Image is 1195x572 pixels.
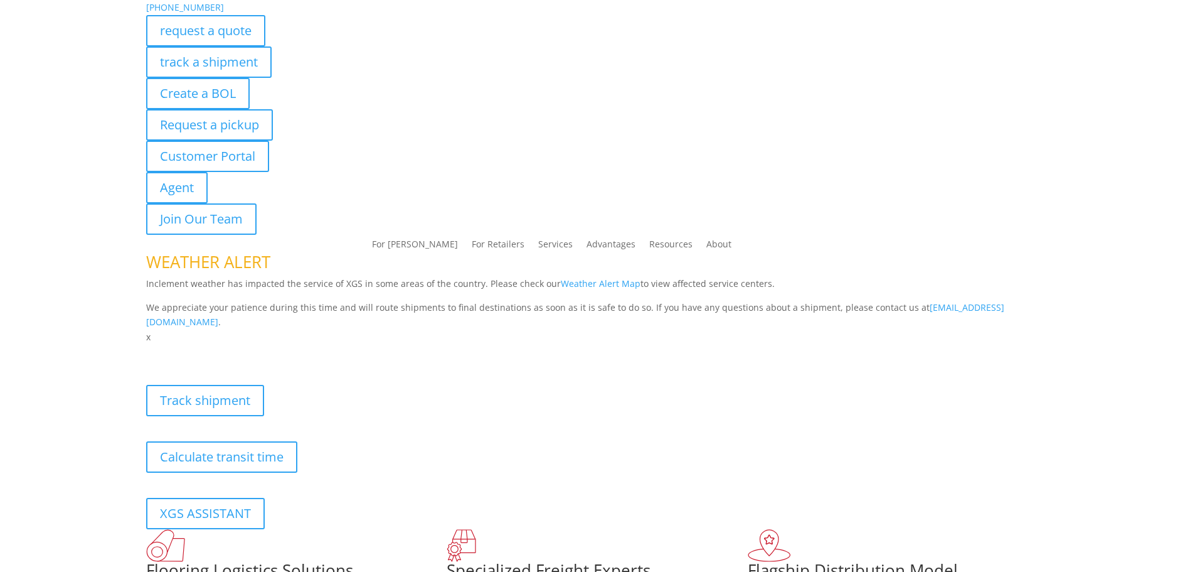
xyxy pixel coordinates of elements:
a: request a quote [146,15,265,46]
a: About [706,240,731,254]
a: Services [538,240,573,254]
p: Inclement weather has impacted the service of XGS in some areas of the country. Please check our ... [146,276,1049,300]
img: xgs-icon-flagship-distribution-model-red [748,529,791,562]
a: Request a pickup [146,109,273,141]
p: x [146,330,1049,345]
a: Track shipment [146,385,264,416]
a: Advantages [587,240,635,254]
a: [PHONE_NUMBER] [146,1,224,13]
a: Customer Portal [146,141,269,172]
a: Resources [649,240,693,254]
img: xgs-icon-total-supply-chain-intelligence-red [146,529,185,562]
a: XGS ASSISTANT [146,498,265,529]
a: Agent [146,172,208,203]
a: Calculate transit time [146,441,297,473]
a: track a shipment [146,46,272,78]
b: Visibility, transparency, and control for your entire supply chain. [146,347,426,359]
a: Create a BOL [146,78,250,109]
a: For [PERSON_NAME] [372,240,458,254]
p: We appreciate your patience during this time and will route shipments to final destinations as so... [146,300,1049,330]
a: For Retailers [472,240,524,254]
a: Join Our Team [146,203,257,235]
a: Weather Alert Map [561,278,640,289]
span: WEATHER ALERT [146,251,270,273]
img: xgs-icon-focused-on-flooring-red [447,529,476,562]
